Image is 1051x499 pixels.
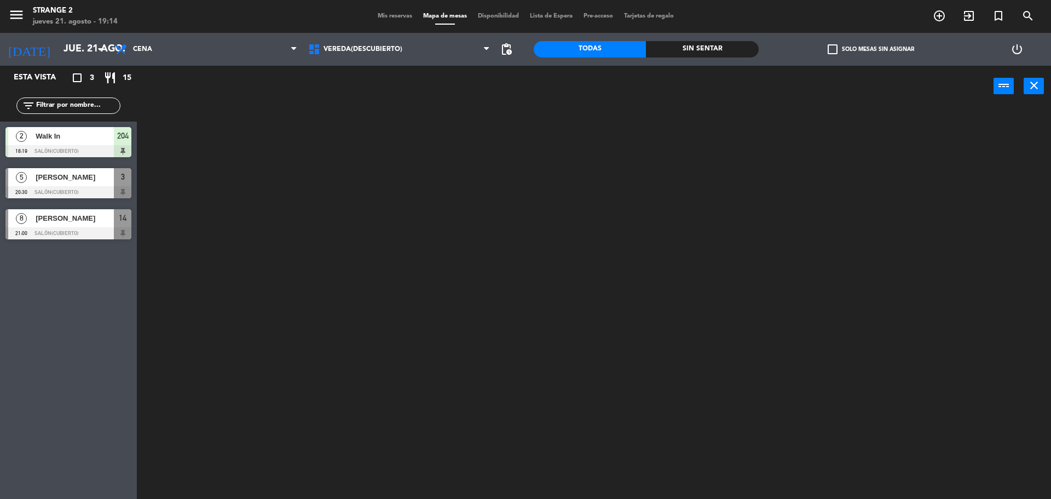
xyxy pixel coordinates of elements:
span: Vereda(Descubierto) [324,45,402,53]
span: 15 [123,72,131,84]
button: close [1024,78,1044,94]
span: Tarjetas de regalo [619,13,679,19]
div: Strange 2 [33,5,118,16]
button: power_input [994,78,1014,94]
span: Disponibilidad [472,13,524,19]
span: 204 [117,129,129,142]
span: 8 [16,213,27,224]
span: Pre-acceso [578,13,619,19]
span: pending_actions [500,43,513,56]
label: Solo mesas sin asignar [828,44,914,54]
i: arrow_drop_down [94,43,107,56]
div: Esta vista [5,71,79,84]
div: Sin sentar [646,41,758,58]
i: search [1021,9,1035,22]
button: menu [8,7,25,27]
i: close [1027,79,1041,92]
i: power_input [997,79,1010,92]
span: Cena [133,45,152,53]
div: Todas [534,41,646,58]
span: 3 [90,72,94,84]
span: Mapa de mesas [418,13,472,19]
span: 3 [121,170,125,183]
i: crop_square [71,71,84,84]
span: Lista de Espera [524,13,578,19]
span: check_box_outline_blank [828,44,838,54]
i: power_settings_new [1010,43,1024,56]
span: Mis reservas [372,13,418,19]
div: jueves 21. agosto - 19:14 [33,16,118,27]
i: restaurant [103,71,117,84]
span: [PERSON_NAME] [36,213,114,224]
i: filter_list [22,99,35,112]
input: Filtrar por nombre... [35,100,120,112]
span: Walk In [36,130,114,142]
i: turned_in_not [992,9,1005,22]
span: 5 [16,172,27,183]
i: menu [8,7,25,23]
i: exit_to_app [962,9,975,22]
span: 2 [16,131,27,142]
span: [PERSON_NAME] [36,171,114,183]
span: 14 [119,211,126,225]
i: add_circle_outline [933,9,946,22]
